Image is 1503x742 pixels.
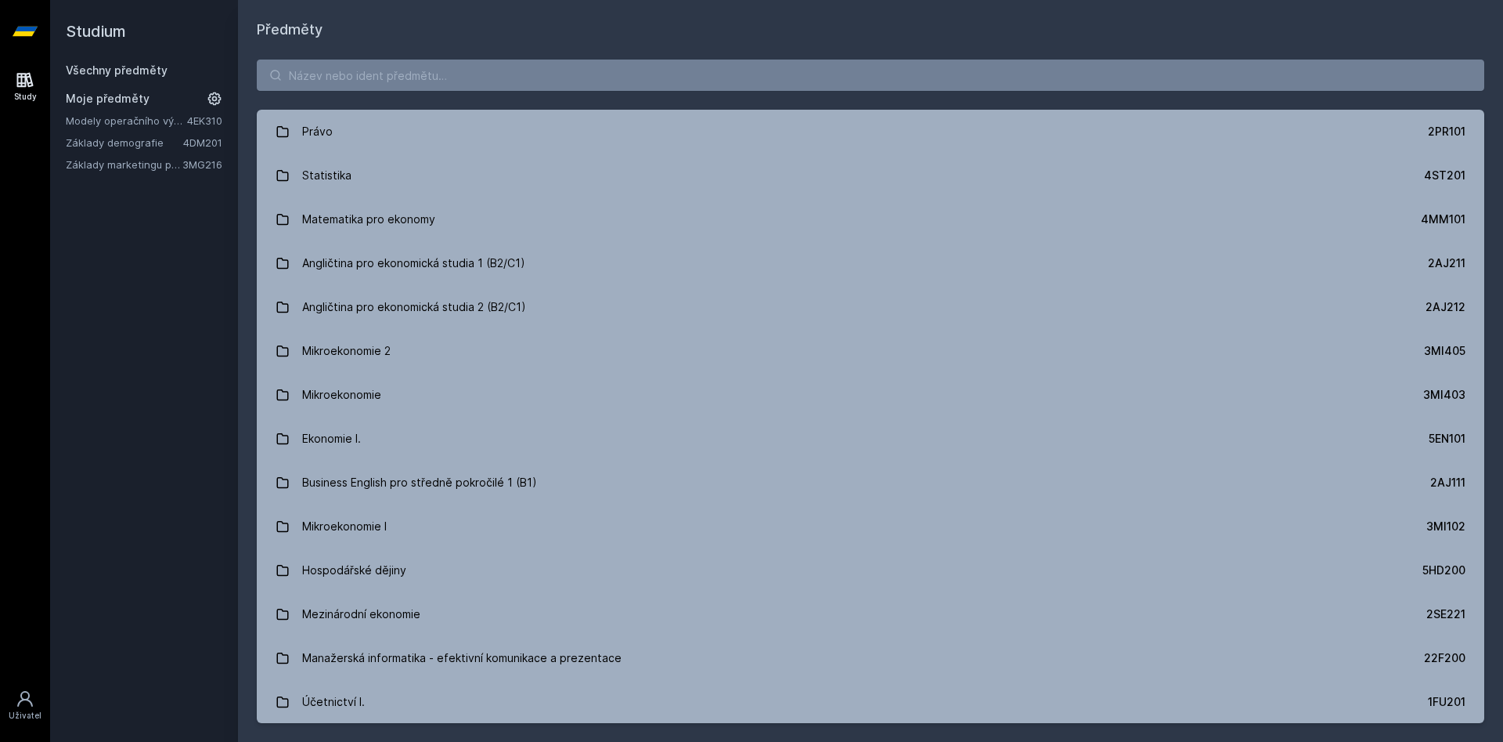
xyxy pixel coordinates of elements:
[257,548,1484,592] a: Hospodářské dějiny 5HD200
[257,417,1484,461] a: Ekonomie I. 5EN101
[302,467,537,498] div: Business English pro středně pokročilé 1 (B1)
[302,379,381,411] div: Mikroekonomie
[183,136,222,149] a: 4DM201
[182,158,222,171] a: 3MG216
[302,642,622,674] div: Manažerská informatika - efektivní komunikace a prezentace
[1426,299,1465,315] div: 2AJ212
[257,680,1484,724] a: Účetnictví I. 1FU201
[1422,563,1465,578] div: 5HD200
[1428,124,1465,139] div: 2PR101
[257,197,1484,241] a: Matematika pro ekonomy 4MM101
[257,154,1484,197] a: Statistika 4ST201
[257,636,1484,680] a: Manažerská informatika - efektivní komunikace a prezentace 22F200
[257,329,1484,373] a: Mikroekonomie 2 3MI405
[187,114,222,127] a: 4EK310
[1430,475,1465,490] div: 2AJ111
[1429,431,1465,447] div: 5EN101
[66,91,150,107] span: Moje předměty
[302,291,526,323] div: Angličtina pro ekonomická studia 2 (B2/C1)
[302,204,435,235] div: Matematika pro ekonomy
[257,373,1484,417] a: Mikroekonomie 3MI403
[1424,343,1465,359] div: 3MI405
[1423,387,1465,403] div: 3MI403
[1428,694,1465,710] div: 1FU201
[257,110,1484,154] a: Právo 2PR101
[302,248,525,279] div: Angličtina pro ekonomická studia 1 (B2/C1)
[14,91,37,103] div: Study
[1426,519,1465,534] div: 3MI102
[1424,168,1465,183] div: 4ST201
[1424,650,1465,666] div: 22F200
[257,592,1484,636] a: Mezinárodní ekonomie 2SE221
[1428,255,1465,271] div: 2AJ211
[302,511,387,542] div: Mikroekonomie I
[302,116,333,147] div: Právo
[257,19,1484,41] h1: Předměty
[1426,606,1465,622] div: 2SE221
[302,160,351,191] div: Statistika
[257,60,1484,91] input: Název nebo ident předmětu…
[257,241,1484,285] a: Angličtina pro ekonomická studia 1 (B2/C1) 2AJ211
[302,686,365,718] div: Účetnictví I.
[257,285,1484,329] a: Angličtina pro ekonomická studia 2 (B2/C1) 2AJ212
[257,505,1484,548] a: Mikroekonomie I 3MI102
[66,63,168,77] a: Všechny předměty
[302,555,406,586] div: Hospodářské dějiny
[66,113,187,128] a: Modely operačního výzkumu
[66,135,183,150] a: Základy demografie
[9,710,41,722] div: Uživatel
[1421,212,1465,227] div: 4MM101
[302,599,420,630] div: Mezinárodní ekonomie
[302,335,391,367] div: Mikroekonomie 2
[66,157,182,172] a: Základy marketingu pro informatiky a statistiky
[3,682,47,729] a: Uživatel
[302,423,361,454] div: Ekonomie I.
[257,461,1484,505] a: Business English pro středně pokročilé 1 (B1) 2AJ111
[3,63,47,110] a: Study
